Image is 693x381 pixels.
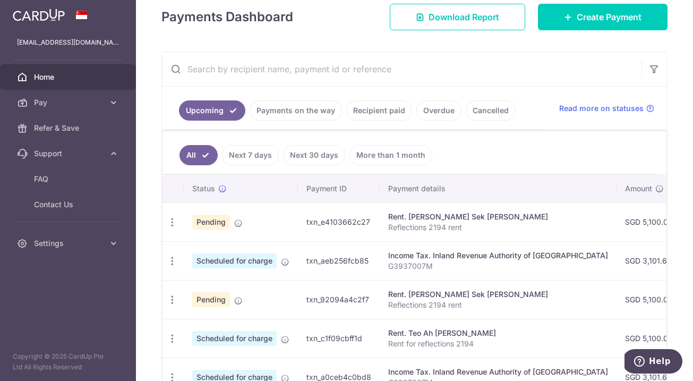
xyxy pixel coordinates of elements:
[388,367,608,377] div: Income Tax. Inland Revenue Authority of [GEOGRAPHIC_DATA]
[34,148,104,159] span: Support
[617,241,681,280] td: SGD 3,101.63
[416,100,461,121] a: Overdue
[34,174,104,184] span: FAQ
[346,100,412,121] a: Recipient paid
[388,250,608,261] div: Income Tax. Inland Revenue Authority of [GEOGRAPHIC_DATA]
[538,4,668,30] a: Create Payment
[388,289,608,300] div: Rent. [PERSON_NAME] Sek [PERSON_NAME]
[298,280,380,319] td: txn_92094a4c2f7
[222,145,279,165] a: Next 7 days
[617,280,681,319] td: SGD 5,100.00
[380,175,617,202] th: Payment details
[192,183,215,194] span: Status
[617,319,681,358] td: SGD 5,100.00
[388,211,608,222] div: Rent. [PERSON_NAME] Sek [PERSON_NAME]
[161,7,293,27] h4: Payments Dashboard
[349,145,432,165] a: More than 1 month
[577,11,641,23] span: Create Payment
[625,183,652,194] span: Amount
[388,222,608,233] p: Reflections 2194 rent
[192,253,277,268] span: Scheduled for charge
[298,319,380,358] td: txn_c1f09cbff1d
[34,123,104,133] span: Refer & Save
[250,100,342,121] a: Payments on the way
[388,261,608,272] p: G3937007M
[162,52,641,86] input: Search by recipient name, payment id or reference
[466,100,516,121] a: Cancelled
[624,349,682,376] iframe: Opens a widget where you can find more information
[34,238,104,249] span: Settings
[388,300,608,310] p: Reflections 2194 rent
[34,97,104,108] span: Pay
[559,103,654,114] a: Read more on statuses
[34,72,104,82] span: Home
[192,292,230,307] span: Pending
[388,328,608,338] div: Rent. Teo Ah [PERSON_NAME]
[298,202,380,241] td: txn_e4103662c27
[13,9,65,21] img: CardUp
[298,241,380,280] td: txn_aeb256fcb85
[617,202,681,241] td: SGD 5,100.00
[390,4,525,30] a: Download Report
[283,145,345,165] a: Next 30 days
[179,100,245,121] a: Upcoming
[192,215,230,230] span: Pending
[559,103,644,114] span: Read more on statuses
[388,338,608,349] p: Rent for reflections 2194
[298,175,380,202] th: Payment ID
[429,11,499,23] span: Download Report
[17,37,119,48] p: [EMAIL_ADDRESS][DOMAIN_NAME]
[34,199,104,210] span: Contact Us
[179,145,218,165] a: All
[192,331,277,346] span: Scheduled for charge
